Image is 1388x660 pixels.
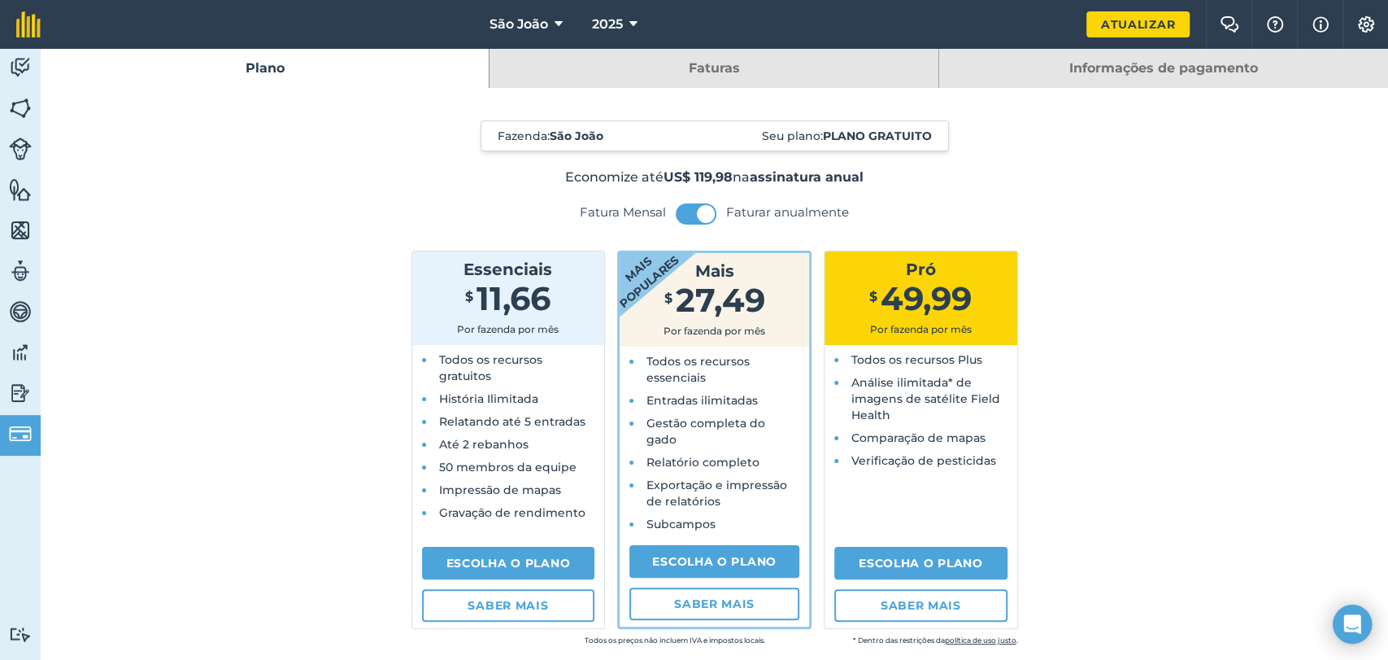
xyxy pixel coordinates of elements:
[9,55,32,80] img: svg+xml;base64,PD94bWwgdmVyc2lvbj0iMS4wIiBlbmNvZGluZz0idXRmLTgiPz4KPCEtLSBHZW5lcmF0b3I6IEFkb2JlIE...
[422,547,595,579] a: Escolha o plano
[906,260,936,279] font: Pró
[676,280,765,320] font: 27,49
[834,547,1007,579] a: Escolha o plano
[592,16,623,32] font: 2025
[652,554,777,569] font: Escolha o plano
[476,278,550,318] font: 11,66
[674,597,755,611] font: Saber mais
[834,589,1007,622] a: Saber mais
[851,352,982,367] font: Todos os recursos Plus
[1101,17,1175,32] font: Atualizar
[465,289,473,304] font: $
[1069,60,1258,76] font: Informações de pagamento
[439,352,542,383] font: Todos os recursos gratuitos
[9,381,32,405] img: svg+xml;base64,PD94bWwgdmVyc2lvbj0iMS4wIiBlbmNvZGluZz0idXRmLTgiPz4KPCEtLSBHZW5lcmF0b3I6IEFkb2JlIE...
[646,393,758,408] font: Entradas ilimitadas
[565,169,664,185] font: Economize até
[9,177,32,202] img: svg+xml;base64,PHN2ZyB4bWxucz0iaHR0cDovL3d3dy53My5vcmcvMjAwMC9zdmciIHdpZHRoPSI1NiIgaGVpZ2h0PSI2MC...
[616,252,682,311] font: Mais populares
[851,431,986,445] font: Comparação de mapas
[695,261,734,281] font: Mais
[646,517,716,531] font: Subcampos
[859,556,983,570] font: Escolha o plano
[9,340,32,365] img: svg+xml;base64,PD94bWwgdmVyc2lvbj0iMS4wIiBlbmNvZGluZz0idXRmLTgiPz4KPCEtLSBHZW5lcmF0b3I6IEFkb2JlIE...
[16,11,41,37] img: Logotipo fieldmargin
[498,129,547,143] font: Fazenda
[457,323,559,335] font: Por fazenda por mês
[629,588,799,620] a: Saber mais
[853,636,945,645] font: * Dentro das restrições da
[733,169,750,185] font: na
[9,259,32,283] img: svg+xml;base64,PD94bWwgdmVyc2lvbj0iMS4wIiBlbmNvZGluZz0idXRmLTgiPz4KPCEtLSBHZW5lcmF0b3I6IEFkb2JlIE...
[750,169,864,185] font: assinatura anual
[881,598,961,613] font: Saber mais
[851,375,1000,422] font: Análise ilimitada* de imagens de satélite Field Health
[9,218,32,243] img: svg+xml;base64,PHN2ZyB4bWxucz0iaHR0cDovL3d3dy53My5vcmcvMjAwMC9zdmciIHdpZHRoPSI1NiIgaGVpZ2h0PSI2MC...
[1356,16,1376,33] img: Um ícone de engrenagem
[547,129,550,143] font: :
[446,556,571,570] font: Escolha o plano
[439,505,585,520] font: Gravação de rendimento
[823,129,932,143] font: Plano gratuito
[550,129,603,143] font: São João
[688,60,739,76] font: Faturas
[1016,636,1018,645] font: .
[664,325,765,337] font: Por fazenda por mês
[439,414,585,429] font: Relatando até 5 entradas
[9,627,32,642] img: svg+xml;base64,PD94bWwgdmVyc2lvbj0iMS4wIiBlbmNvZGluZz0idXRmLTgiPz4KPCEtLSBHZW5lcmF0b3I6IEFkb2JlIE...
[851,453,996,468] font: Verificação de pesticidas
[422,589,595,622] a: Saber mais
[646,416,765,447] font: Gestão completa do gado
[629,545,799,578] a: Escolha o plano
[9,96,32,120] img: svg+xml;base64,PHN2ZyB4bWxucz0iaHR0cDovL3d3dy53My5vcmcvMjAwMC9zdmciIHdpZHRoPSI1NiIgaGVpZ2h0PSI2MC...
[580,204,666,220] font: Fatura Mensal
[646,354,750,385] font: Todos os recursos essenciais
[246,60,285,76] font: Plano
[646,478,787,509] font: Exportação e impressão de relatórios
[439,391,538,406] font: História Ilimitada
[439,483,561,497] font: Impressão de mapas
[1265,16,1285,33] img: Um ícone de ponto de interrogação
[870,323,972,335] font: Por fazenda por mês
[726,204,849,220] font: Faturar anualmente
[9,299,32,324] img: svg+xml;base64,PD94bWwgdmVyc2lvbj0iMS4wIiBlbmNvZGluZz0idXRmLTgiPz4KPCEtLSBHZW5lcmF0b3I6IEFkb2JlIE...
[41,49,489,88] a: Plano
[881,278,972,318] font: 49,99
[489,49,938,88] a: Faturas
[646,455,759,470] font: Relatório completo
[1086,11,1190,37] a: Atualizar
[945,636,1016,645] a: política de uso justo
[9,422,32,445] img: svg+xml;base64,PD94bWwgdmVyc2lvbj0iMS4wIiBlbmNvZGluZz0idXRmLTgiPz4KPCEtLSBHZW5lcmF0b3I6IEFkb2JlIE...
[664,169,733,185] font: US$ 119,98
[9,138,32,160] img: svg+xml;base64,PD94bWwgdmVyc2lvbj0iMS4wIiBlbmNvZGluZz0idXRmLTgiPz4KPCEtLSBHZW5lcmF0b3I6IEFkb2JlIE...
[439,437,529,452] font: Até 2 rebanhos
[463,260,552,279] font: Essenciais
[439,460,577,474] font: 50 membros da equipe
[939,49,1388,88] a: Informações de pagamento
[1312,15,1329,34] img: svg+xml;base64,PHN2ZyB4bWxucz0iaHR0cDovL3d3dy53My5vcmcvMjAwMC9zdmciIHdpZHRoPSIxNyIgaGVpZ2h0PSIxNy...
[1333,605,1372,644] div: Abra o Intercom Messenger
[762,129,823,143] font: Seu plano:
[585,636,765,645] font: Todos os preços não incluem IVA e impostos locais.
[1220,16,1239,33] img: Dois balões de fala sobrepostos ao balão da esquerda na frente
[489,16,548,32] font: São João
[869,289,877,304] font: $
[664,291,672,306] font: $
[468,598,548,613] font: Saber mais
